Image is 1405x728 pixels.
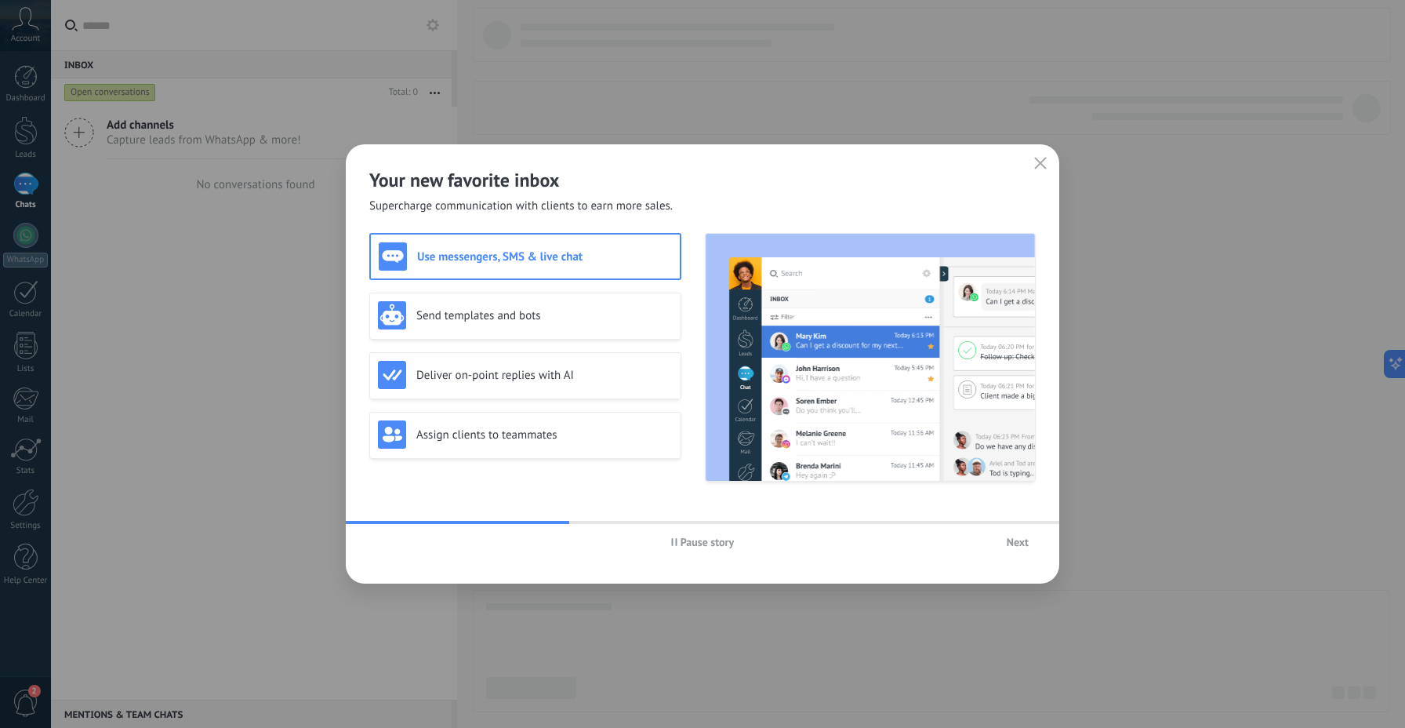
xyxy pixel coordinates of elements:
h3: Assign clients to teammates [416,428,673,442]
span: Supercharge communication with clients to earn more sales. [369,198,673,214]
h3: Deliver on-point replies with AI [416,368,673,383]
span: Pause story [681,537,735,548]
h2: Your new favorite inbox [369,168,1036,192]
button: Pause story [664,530,742,554]
h3: Send templates and bots [416,308,673,323]
h3: Use messengers, SMS & live chat [417,249,672,264]
button: Next [1000,530,1036,554]
span: Next [1007,537,1029,548]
